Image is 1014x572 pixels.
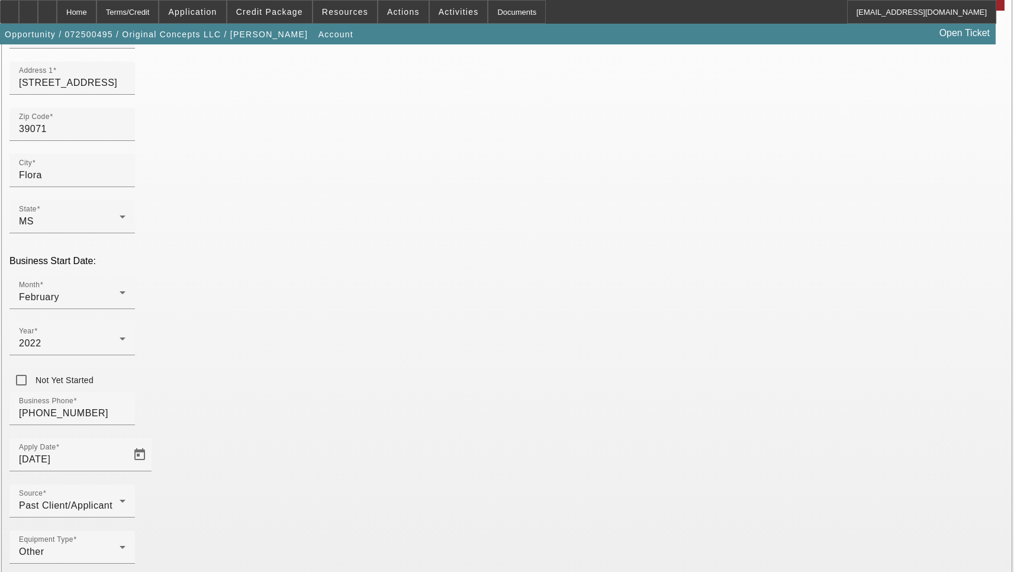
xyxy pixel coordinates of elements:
mat-label: Address 1 [19,67,53,75]
button: Resources [313,1,377,23]
span: 2022 [19,338,41,348]
p: Business Start Date: [9,256,1005,266]
span: Credit Package [236,7,303,17]
span: Opportunity / 072500495 / Original Concepts LLC / [PERSON_NAME] [5,30,308,39]
span: Account [318,30,353,39]
mat-label: Source [19,490,43,497]
span: Past Client/Applicant [19,500,112,510]
mat-label: Year [19,327,34,335]
span: Other [19,547,44,557]
button: Activities [430,1,488,23]
button: Actions [378,1,429,23]
mat-label: State [19,205,37,213]
mat-label: Month [19,281,40,289]
mat-label: Apply Date [19,444,56,451]
mat-label: Zip Code [19,113,50,121]
mat-label: City [19,159,32,167]
mat-label: Equipment Type [19,536,73,544]
button: Application [159,1,226,23]
a: Open Ticket [935,23,994,43]
span: Resources [322,7,368,17]
button: Credit Package [227,1,312,23]
button: Account [316,24,356,45]
span: MS [19,216,34,226]
mat-label: Business Phone [19,397,73,405]
span: Application [168,7,217,17]
span: February [19,292,59,302]
span: Activities [439,7,479,17]
span: Actions [387,7,420,17]
label: Not Yet Started [33,374,94,386]
button: Open calendar [128,443,152,467]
